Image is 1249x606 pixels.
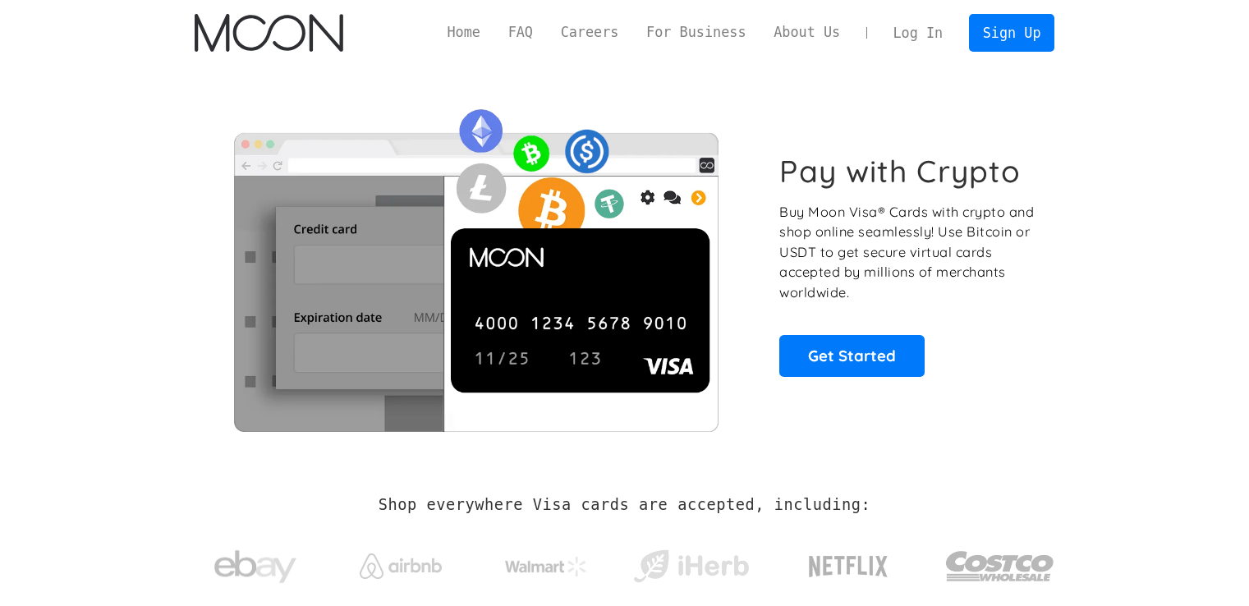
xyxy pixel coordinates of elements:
img: Moon Cards let you spend your crypto anywhere Visa is accepted. [195,98,757,431]
a: FAQ [494,22,547,43]
a: Airbnb [339,537,461,587]
a: Get Started [779,335,925,376]
a: Netflix [775,530,922,595]
a: home [195,14,343,52]
img: Walmart [505,557,587,576]
a: Home [434,22,494,43]
img: iHerb [630,545,752,588]
a: For Business [632,22,760,43]
img: Moon Logo [195,14,343,52]
img: Costco [945,535,1055,597]
a: Careers [547,22,632,43]
a: Walmart [484,540,607,585]
h2: Shop everywhere Visa cards are accepted, including: [379,496,870,514]
p: Buy Moon Visa® Cards with crypto and shop online seamlessly! Use Bitcoin or USDT to get secure vi... [779,202,1036,303]
img: Netflix [807,546,889,587]
img: ebay [214,541,296,593]
img: Airbnb [360,553,442,579]
a: Log In [879,15,957,51]
h1: Pay with Crypto [779,153,1021,190]
a: ebay [195,525,317,601]
a: About Us [760,22,854,43]
a: iHerb [630,529,752,596]
a: Sign Up [969,14,1054,51]
a: Costco [945,519,1055,605]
